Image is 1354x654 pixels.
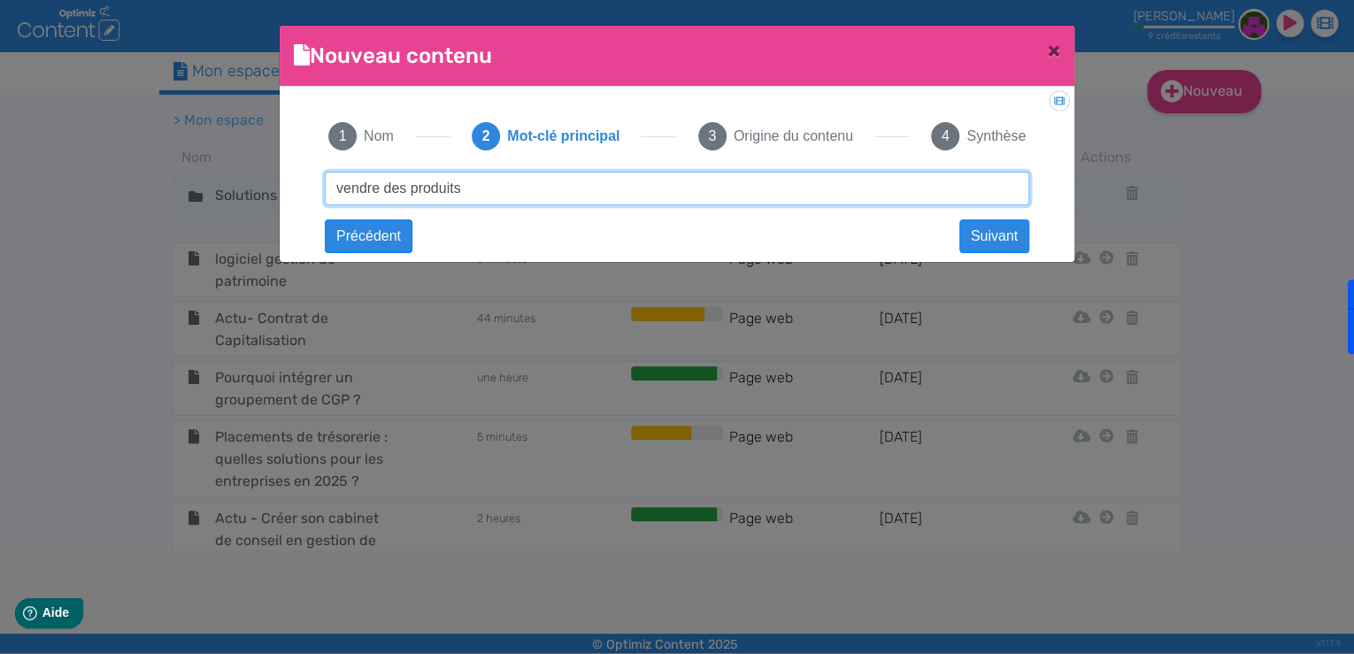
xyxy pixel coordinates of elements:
[328,122,357,150] span: 1
[325,219,412,253] button: Précédent
[1034,26,1074,75] button: Close
[450,101,641,172] button: 2Mot-clé principal
[472,122,500,150] span: 2
[910,101,1047,172] button: 4Synthèse
[294,40,492,72] h4: Nouveau contenu
[90,14,117,28] span: Aide
[307,101,415,172] button: 1Nom
[959,219,1029,253] button: Suivant
[1048,38,1060,63] span: ×
[698,122,727,150] span: 3
[966,126,1026,147] span: Synthèse
[364,126,394,147] span: Nom
[734,126,853,147] span: Origine du contenu
[677,101,874,172] button: 3Origine du contenu
[931,122,959,150] span: 4
[507,126,619,147] span: Mot-clé principal
[325,172,1029,205] input: Mot-clé principal du document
